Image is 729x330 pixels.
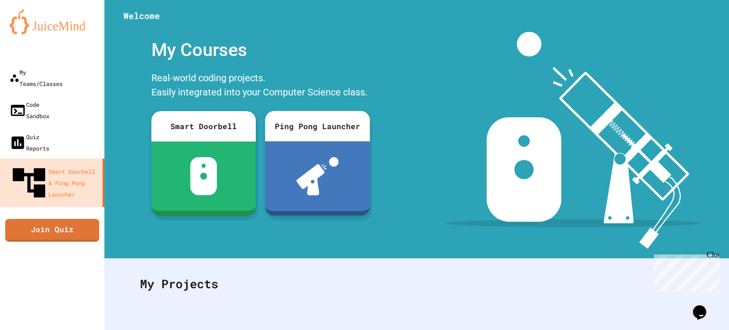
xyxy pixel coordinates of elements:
div: Smart Doorbell [151,111,256,141]
img: banner-image-my-projects.png [446,32,700,249]
img: logo-orange.svg [9,9,95,34]
div: Chat with us now!Close [4,4,65,60]
img: sdb-white.svg [190,157,217,195]
iframe: chat widget [650,251,720,291]
div: Code Sandbox [9,99,49,122]
div: Real-world coding projects. Easily integrated into your Computer Science class. [147,68,374,104]
div: My Projects [131,265,703,302]
div: Quiz Reports [9,131,49,154]
div: Smart Doorbell & Ping Pong Launcher [9,163,99,202]
img: ppl-with-ball.png [296,157,338,195]
iframe: chat widget [689,292,720,321]
div: My Teams/Classes [9,66,63,89]
div: Ping Pong Launcher [265,111,370,141]
div: My Courses [147,32,374,68]
a: Join Quiz [5,219,99,242]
